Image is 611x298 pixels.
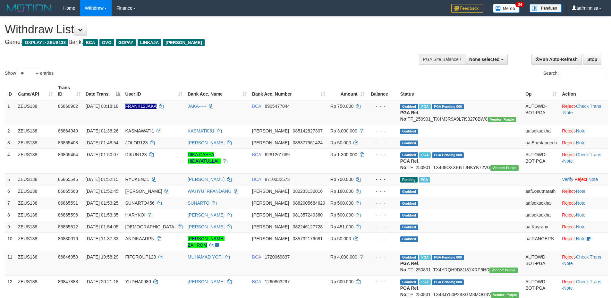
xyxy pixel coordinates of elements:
[293,189,323,194] span: Copy 082233132016 to clipboard
[252,177,261,182] span: BCA
[293,200,325,206] span: Copy 0882005684629 to clipboard
[125,200,155,206] span: SUNARTO456
[400,140,418,146] span: Grabbed
[576,279,601,284] a: Check Trans
[252,200,289,206] span: [PERSON_NAME]
[265,177,290,182] span: Copy 8710032573 to clipboard
[86,177,118,182] span: [DATE] 01:52:15
[559,197,608,209] td: ·
[15,100,55,125] td: ZEUS138
[559,209,608,221] td: ·
[252,140,289,145] span: [PERSON_NAME]
[125,177,149,182] span: RYUKENZ1
[252,224,289,229] span: [PERSON_NAME]
[188,104,206,109] a: JAKA-----
[123,82,185,100] th: User ID: activate to sort column ascending
[188,140,225,145] a: [PERSON_NAME]
[562,279,575,284] a: Reject
[490,165,518,171] span: Vendor URL: https://trx4.1velocity.biz
[523,125,559,137] td: aafsoksokha
[400,236,418,242] span: Grabbed
[58,200,78,206] span: 86865591
[58,279,78,284] span: 86847888
[55,82,83,100] th: Trans ID: activate to sort column ascending
[125,212,146,217] span: HARYKOI
[489,268,517,273] span: Vendor URL: https://trx4.1velocity.biz
[465,54,508,65] button: None selected
[5,137,15,149] td: 3
[589,177,598,182] a: Note
[523,100,559,125] td: AUTOWD-BOT-PGA
[252,128,289,133] span: [PERSON_NAME]
[125,128,154,133] span: KASMAWATI1
[15,233,55,251] td: ZEUS138
[583,54,601,65] a: Stop
[562,200,575,206] a: Reject
[491,292,519,298] span: Vendor URL: https://trx4.1velocity.biz
[523,197,559,209] td: aafsoksokha
[252,279,261,284] span: BCA
[370,151,395,158] div: - - -
[559,251,608,276] td: · ·
[576,254,601,260] a: Check Trans
[330,177,353,182] span: Rp 700.000
[125,254,156,260] span: FIFGROUP123
[5,3,54,13] img: MOTION_logo.png
[576,200,586,206] a: Note
[370,278,395,285] div: - - -
[99,39,114,46] span: OVO
[5,251,15,276] td: 11
[58,152,78,157] span: 86865464
[5,39,401,46] h4: Game: Bank:
[265,254,290,260] span: Copy 1720069837 to clipboard
[400,285,420,297] b: PGA Ref. No:
[562,212,575,217] a: Reject
[185,82,250,100] th: Bank Acc. Name: activate to sort column ascending
[370,224,395,230] div: - - -
[398,100,523,125] td: TF_250901_TX4M3R9A9L7I93270BWC
[562,224,575,229] a: Reject
[432,279,464,285] span: PGA Pending
[5,173,15,185] td: 5
[370,103,395,109] div: - - -
[400,279,418,285] span: Grabbed
[432,152,464,158] span: PGA Pending
[330,104,353,109] span: Rp 750.000
[188,279,225,284] a: [PERSON_NAME]
[576,140,586,145] a: Note
[5,125,15,137] td: 2
[86,224,118,229] span: [DATE] 01:54:05
[370,140,395,146] div: - - -
[86,189,118,194] span: [DATE] 01:52:45
[86,236,118,241] span: [DATE] 11:37:33
[398,82,523,100] th: Status
[576,189,586,194] a: Note
[15,209,55,221] td: ZEUS138
[419,279,430,285] span: Marked by aafnoeunsreypich
[15,197,55,209] td: ZEUS138
[86,152,118,157] span: [DATE] 01:50:07
[330,254,357,260] span: Rp 4.000.000
[562,104,575,109] a: Reject
[370,200,395,206] div: - - -
[562,189,575,194] a: Reject
[523,209,559,221] td: aafsoksokha
[86,212,118,217] span: [DATE] 01:53:35
[400,129,418,134] span: Grabbed
[559,149,608,173] td: · ·
[58,212,78,217] span: 86865596
[252,104,261,109] span: BCA
[83,39,98,46] span: BCA
[561,69,606,78] input: Search:
[563,158,573,164] a: Note
[563,110,573,115] a: Note
[250,82,328,100] th: Bank Acc. Number: activate to sort column ascending
[523,233,559,251] td: aafRANGERS
[16,69,40,78] select: Showentries
[400,152,418,158] span: Grabbed
[370,254,395,260] div: - - -
[523,185,559,197] td: aafLoeutnarath
[188,200,209,206] a: SUNARTO
[559,82,608,100] th: Action
[58,128,78,133] span: 86864940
